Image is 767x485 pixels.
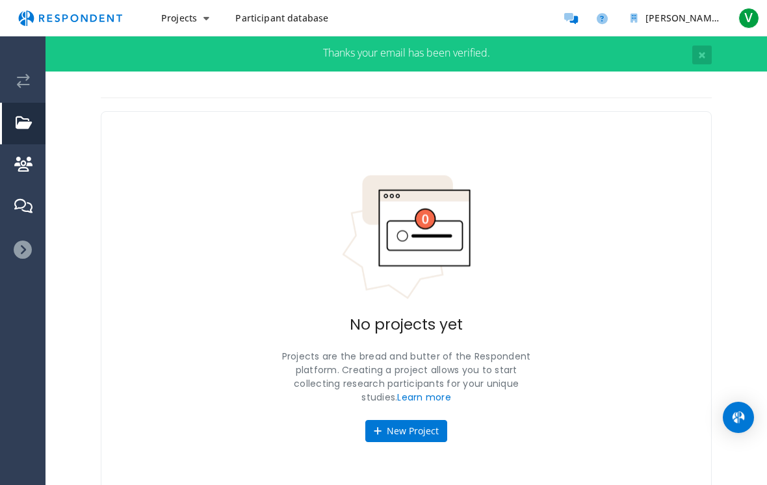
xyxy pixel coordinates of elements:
[350,316,463,334] h2: No projects yet
[558,5,584,31] a: Message participants
[589,5,615,31] a: Help and support
[365,420,447,442] button: New Project
[738,8,759,29] span: V
[151,7,220,30] button: Projects
[226,46,587,62] div: Thanks your email has been verified.
[620,7,731,30] button: Victoria tabelin works Team
[341,174,471,300] img: No projects indicator
[698,46,706,64] span: ×
[736,7,762,30] button: V
[276,350,536,404] p: Projects are the bread and butter of the Respondent platform. Creating a project allows you to st...
[10,6,130,31] img: respondent-logo.png
[161,12,197,24] span: Projects
[225,7,339,30] a: Participant database
[235,12,328,24] span: Participant database
[723,402,754,433] div: Open Intercom Messenger
[692,46,712,64] button: Close
[397,391,451,404] a: Learn more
